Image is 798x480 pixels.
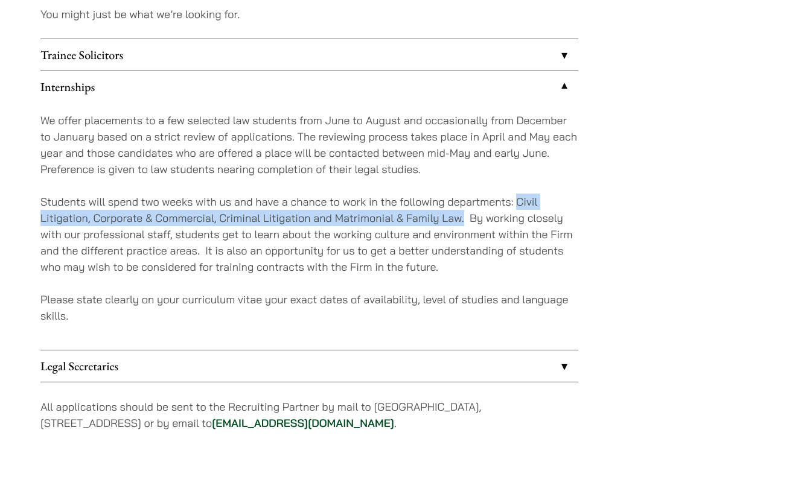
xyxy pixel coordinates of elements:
[212,416,394,430] a: [EMAIL_ADDRESS][DOMAIN_NAME]
[40,399,578,431] p: All applications should be sent to the Recruiting Partner by mail to [GEOGRAPHIC_DATA], [STREET_A...
[40,112,578,177] p: We offer placements to a few selected law students from June to August and occasionally from Dece...
[40,39,578,71] a: Trainee Solicitors
[40,6,578,22] p: You might just be what we’re looking for.
[40,103,578,350] div: Internships
[40,71,578,103] a: Internships
[40,350,578,382] a: Legal Secretaries
[40,194,578,275] p: Students will spend two weeks with us and have a chance to work in the following departments: Civ...
[40,291,578,324] p: Please state clearly on your curriculum vitae your exact dates of availability, level of studies ...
